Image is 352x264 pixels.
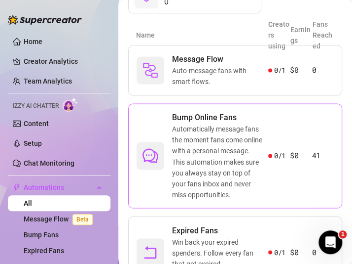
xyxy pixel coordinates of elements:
span: 0 / 1 [274,65,285,76]
iframe: Intercom live chat [318,230,342,254]
span: Automatically message fans the moment fans come online with a personal message. This automation m... [172,124,268,200]
span: Beta [72,214,93,225]
span: 0 / 1 [274,150,285,161]
a: Expired Fans [24,247,64,255]
img: svg%3e [142,62,158,78]
a: Setup [24,139,42,147]
a: Creator Analytics [24,53,103,69]
span: Message Flow [172,53,268,65]
a: Home [24,38,42,45]
span: Izzy AI Chatter [13,101,59,111]
span: rollback [142,244,158,260]
a: Bump Fans [24,231,59,239]
a: Chat Monitoring [24,159,74,167]
article: 0 [312,246,334,258]
article: $0 [290,64,312,76]
a: All [24,199,32,207]
a: Content [24,120,49,128]
span: Automations [24,179,94,195]
span: 0 / 1 [274,247,285,258]
article: 41 [312,150,334,162]
article: $0 [290,246,312,258]
article: Creators using [268,19,290,51]
a: Team Analytics [24,77,72,85]
span: Auto-message fans with smart flows. [172,65,268,87]
span: thunderbolt [13,183,21,191]
img: logo-BBDzfeDw.svg [8,15,82,25]
article: Name [136,30,268,41]
article: Earnings [290,24,313,46]
img: AI Chatter [63,97,78,112]
span: Expired Fans [172,224,268,236]
article: 0 [312,64,334,76]
span: comment [142,148,158,164]
article: $0 [290,150,312,162]
a: Message FlowBeta [24,215,97,223]
span: Bump Online Fans [172,112,268,124]
article: Fans Reached [312,19,334,51]
span: 1 [339,230,347,238]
